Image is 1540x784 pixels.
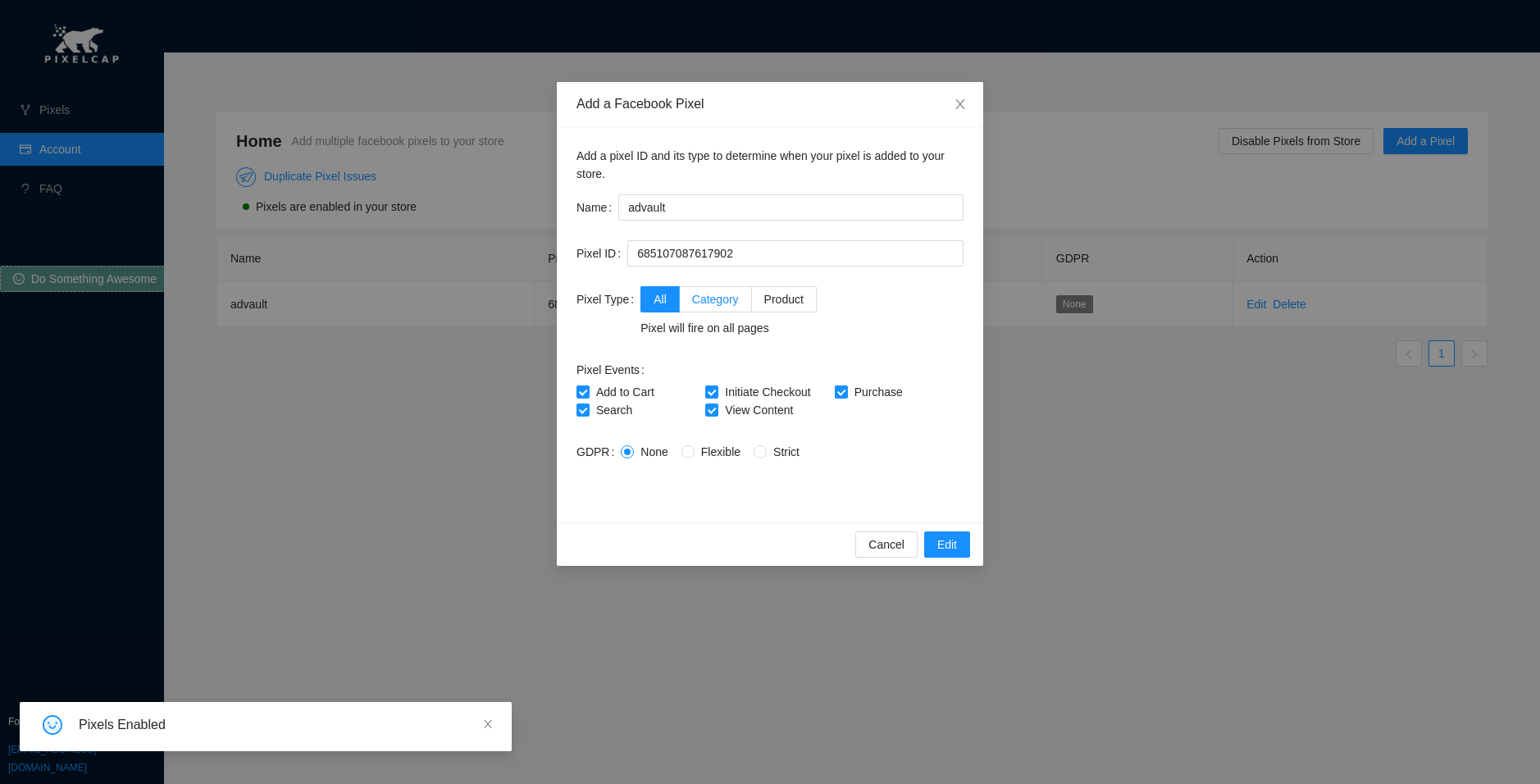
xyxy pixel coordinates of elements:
[654,293,667,306] span: All
[576,194,618,221] label: Name
[576,439,621,465] label: GDPR
[43,715,62,735] span: smile
[767,445,806,458] span: Strict
[482,718,494,730] span: close
[954,98,967,111] span: close
[868,536,904,554] span: Cancel
[718,385,817,399] span: Initiate Checkout
[718,403,800,417] span: View Content
[695,445,747,458] span: Flexible
[576,286,640,312] label: Pixel Type
[640,319,817,337] div: Pixel will fire on all pages
[590,385,661,399] span: Add to Cart
[618,194,964,221] input: Name the pixel whatever you want
[692,293,739,306] span: Category
[576,240,627,267] label: Pixel ID
[764,293,804,306] span: Product
[627,240,964,267] input: Enter pixel ID
[576,95,964,113] div: Add a Facebook Pixel
[634,445,674,458] span: None
[855,531,918,558] button: Cancel
[924,531,970,558] button: Edit
[937,82,983,128] button: Close
[576,357,651,383] label: Pixel Events
[937,536,957,554] span: Edit
[576,147,964,183] p: Add a pixel ID and its type to determine when your pixel is added to your store.
[79,715,492,735] div: Pixels Enabled
[590,403,639,417] span: Search
[848,385,909,399] span: Purchase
